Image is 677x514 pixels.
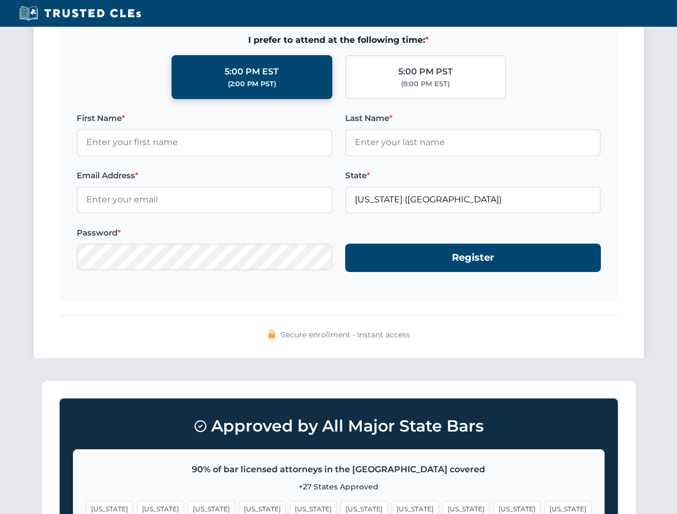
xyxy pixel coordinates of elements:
[86,481,591,493] p: +27 States Approved
[345,112,601,125] label: Last Name
[77,169,332,182] label: Email Address
[267,330,276,338] img: 🔒
[77,33,601,47] span: I prefer to attend at the following time:
[228,79,276,89] div: (2:00 PM PST)
[77,186,332,213] input: Enter your email
[86,463,591,477] p: 90% of bar licensed attorneys in the [GEOGRAPHIC_DATA] covered
[345,169,601,182] label: State
[401,79,450,89] div: (8:00 PM EST)
[345,129,601,156] input: Enter your last name
[73,412,605,441] h3: Approved by All Major State Bars
[345,186,601,213] input: Florida (FL)
[16,5,144,21] img: Trusted CLEs
[77,129,332,156] input: Enter your first name
[345,244,601,272] button: Register
[398,65,453,79] div: 5:00 PM PST
[225,65,279,79] div: 5:00 PM EST
[77,226,332,239] label: Password
[77,112,332,125] label: First Name
[281,329,410,341] span: Secure enrollment • Instant access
